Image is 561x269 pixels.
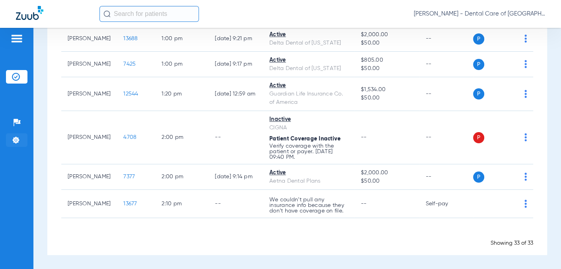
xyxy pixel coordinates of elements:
td: -- [419,52,473,77]
div: Aetna Dental Plans [269,177,348,185]
td: 2:10 PM [155,190,208,218]
div: Active [269,82,348,90]
span: $50.00 [361,94,413,102]
span: P [473,132,484,143]
span: 7425 [123,61,136,67]
span: $50.00 [361,39,413,47]
span: Patient Coverage Inactive [269,136,341,142]
td: 2:00 PM [155,164,208,190]
span: $805.00 [361,56,413,64]
span: 13677 [123,201,137,207]
div: CIGNA [269,124,348,132]
td: [DATE] 12:59 AM [208,77,263,111]
img: group-dot-blue.svg [524,173,527,181]
span: P [473,88,484,99]
span: P [473,59,484,70]
span: 7377 [123,174,135,179]
img: group-dot-blue.svg [524,133,527,141]
td: 2:00 PM [155,111,208,164]
td: [PERSON_NAME] [61,111,117,164]
span: $50.00 [361,177,413,185]
td: [PERSON_NAME] [61,164,117,190]
td: [DATE] 9:17 PM [208,52,263,77]
td: Self-pay [419,190,473,218]
td: [DATE] 9:21 PM [208,26,263,52]
img: group-dot-blue.svg [524,200,527,208]
input: Search for patients [99,6,199,22]
p: We couldn’t pull any insurance info because they don’t have coverage on file. [269,197,348,214]
td: [PERSON_NAME] [61,77,117,111]
span: 12544 [123,91,138,97]
img: Zuub Logo [16,6,43,20]
div: Inactive [269,115,348,124]
span: $1,534.00 [361,86,413,94]
td: -- [208,190,263,218]
div: Delta Dental of [US_STATE] [269,39,348,47]
img: group-dot-blue.svg [524,35,527,43]
span: P [473,33,484,45]
span: -- [361,134,367,140]
img: group-dot-blue.svg [524,60,527,68]
div: Active [269,56,348,64]
div: Guardian Life Insurance Co. of America [269,90,348,107]
img: hamburger-icon [10,34,23,43]
span: $2,000.00 [361,31,413,39]
span: [PERSON_NAME] - Dental Care of [GEOGRAPHIC_DATA] [414,10,545,18]
div: Active [269,31,348,39]
img: group-dot-blue.svg [524,90,527,98]
span: $50.00 [361,64,413,73]
span: P [473,172,484,183]
div: Active [269,169,348,177]
td: -- [419,26,473,52]
span: 13688 [123,36,138,41]
td: 1:00 PM [155,52,208,77]
td: -- [208,111,263,164]
img: Search Icon [103,10,111,18]
td: [PERSON_NAME] [61,26,117,52]
span: Showing 33 of 33 [491,240,533,246]
span: $2,000.00 [361,169,413,177]
span: -- [361,201,367,207]
td: -- [419,77,473,111]
td: -- [419,164,473,190]
td: 1:20 PM [155,77,208,111]
td: [DATE] 9:14 PM [208,164,263,190]
td: [PERSON_NAME] [61,52,117,77]
div: Delta Dental of [US_STATE] [269,64,348,73]
td: [PERSON_NAME] [61,190,117,218]
td: -- [419,111,473,164]
td: 1:00 PM [155,26,208,52]
span: 4708 [123,134,136,140]
p: Verify coverage with the patient or payer. [DATE] 09:40 PM. [269,143,348,160]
